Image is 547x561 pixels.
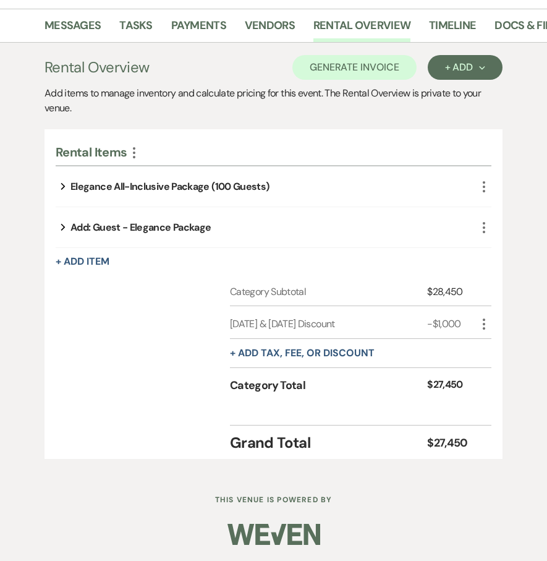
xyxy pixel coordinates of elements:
div: Add: Guest - Elegance Package [70,220,211,235]
div: Add items to manage inventory and calculate pricing for this event. The Rental Overview is privat... [45,86,502,116]
div: + Add [445,62,485,72]
a: Vendors [245,17,295,42]
div: $28,450 [427,285,477,299]
div: Elegance All-Inclusive Package (100 Guests) [70,179,269,194]
a: Timeline [429,17,476,42]
button: + Add tax, fee, or discount [230,348,375,358]
a: Messages [45,17,101,42]
h3: Rental Overview [45,56,149,79]
div: Rental Items [56,144,477,160]
div: Category Subtotal [230,285,427,299]
a: Rental Overview [313,17,410,42]
div: $27,450 [427,435,477,452]
a: Tasks [119,17,152,42]
button: Generate Invoice [292,55,417,80]
button: + Add [428,55,502,80]
button: expand [56,182,70,192]
a: Payments [171,17,226,42]
div: $27,450 [427,377,477,394]
button: + Add Item [56,257,109,267]
div: Grand Total [230,432,427,454]
div: -$1,000 [427,317,477,332]
div: Category Total [230,377,427,394]
button: expand [56,223,70,233]
div: [DATE] & [DATE] Discount [230,317,427,332]
img: Weven Logo [227,516,320,559]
